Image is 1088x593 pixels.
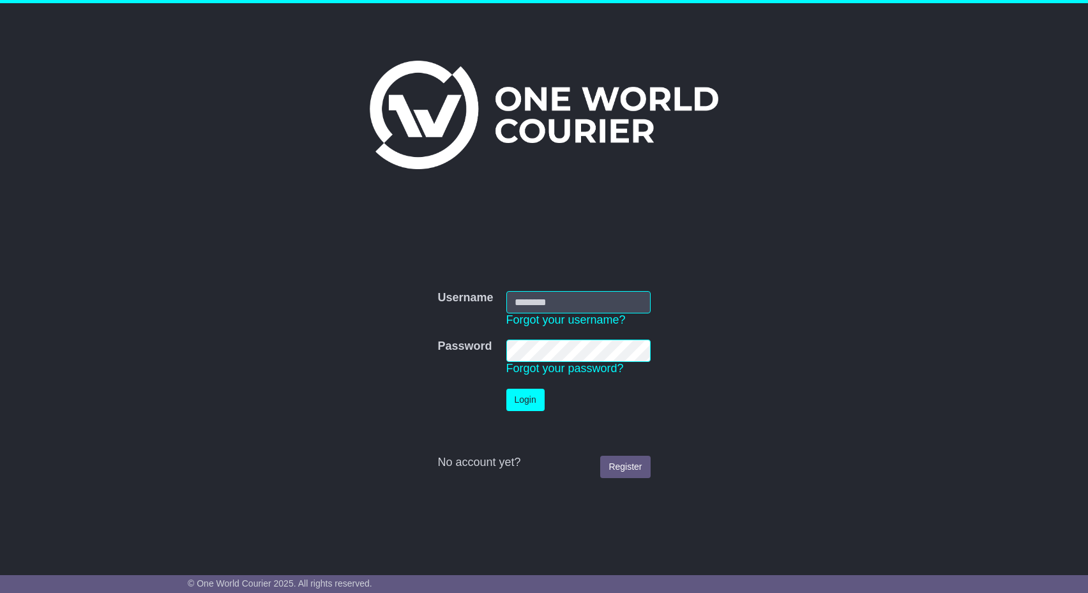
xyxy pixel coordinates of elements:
img: One World [370,61,718,169]
span: © One World Courier 2025. All rights reserved. [188,578,372,589]
a: Forgot your password? [506,362,624,375]
button: Login [506,389,545,411]
label: Username [437,291,493,305]
a: Forgot your username? [506,313,626,326]
a: Register [600,456,650,478]
label: Password [437,340,492,354]
div: No account yet? [437,456,650,470]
